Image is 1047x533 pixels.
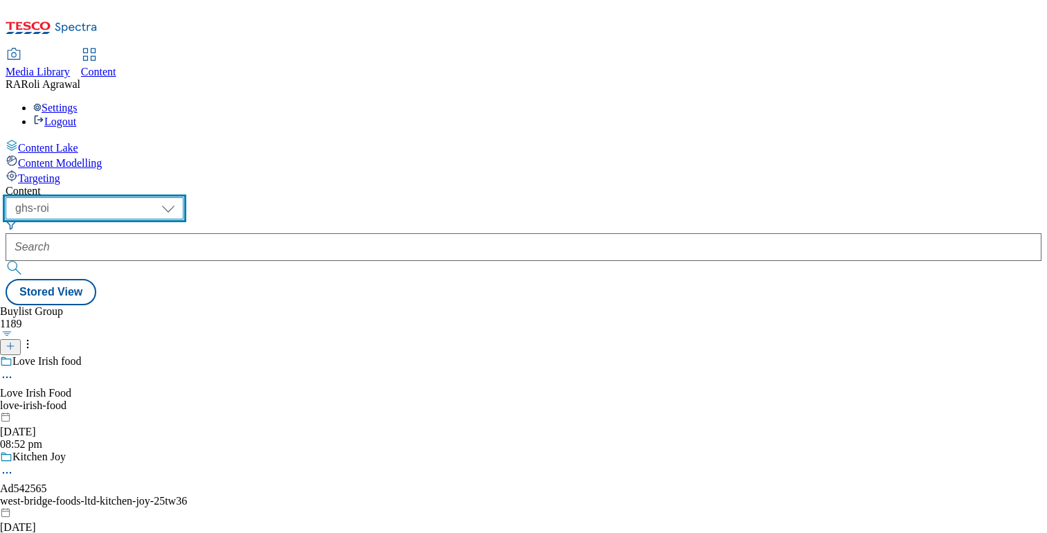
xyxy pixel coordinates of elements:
button: Stored View [6,279,96,305]
div: Content [6,185,1041,197]
input: Search [6,233,1041,261]
span: Roli Agrawal [21,78,80,90]
a: Settings [33,102,78,114]
span: Targeting [18,172,60,184]
a: Content [81,49,116,78]
span: Media Library [6,66,70,78]
a: Content Modelling [6,154,1041,170]
div: Love Irish food [12,355,82,368]
a: Media Library [6,49,70,78]
span: RA [6,78,21,90]
a: Content Lake [6,139,1041,154]
a: Logout [33,116,76,127]
div: Kitchen Joy [12,451,66,463]
span: Content Lake [18,142,78,154]
span: Content Modelling [18,157,102,169]
span: Content [81,66,116,78]
svg: Search Filters [6,219,17,231]
a: Targeting [6,170,1041,185]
